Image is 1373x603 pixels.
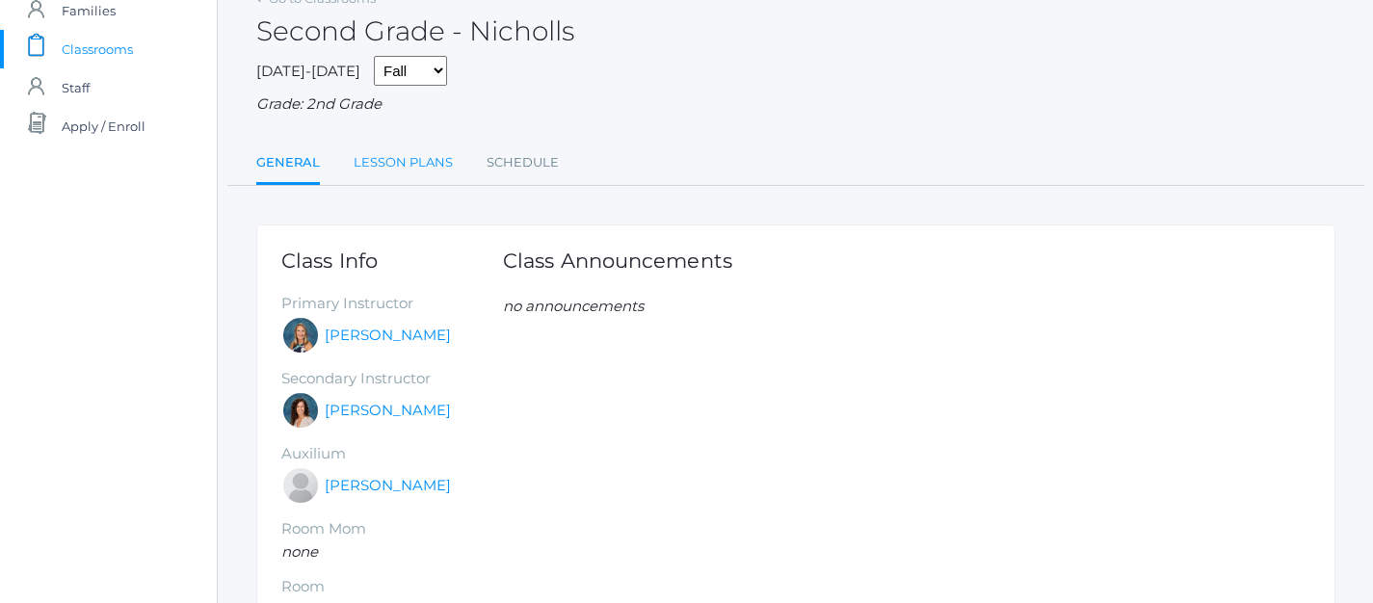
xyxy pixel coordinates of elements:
[281,446,503,462] h5: Auxilium
[503,297,644,315] em: no announcements
[62,30,133,68] span: Classrooms
[256,62,360,80] span: [DATE]-[DATE]
[487,144,559,182] a: Schedule
[354,144,453,182] a: Lesson Plans
[325,400,451,422] a: [PERSON_NAME]
[256,93,1335,116] div: Grade: 2nd Grade
[62,68,90,107] span: Staff
[281,542,318,561] em: none
[281,296,503,312] h5: Primary Instructor
[256,144,320,185] a: General
[281,371,503,387] h5: Secondary Instructor
[281,521,503,537] h5: Room Mom
[325,325,451,347] a: [PERSON_NAME]
[256,16,574,46] h2: Second Grade - Nicholls
[281,249,503,272] h1: Class Info
[503,249,732,272] h1: Class Announcements
[325,475,451,497] a: [PERSON_NAME]
[281,316,320,354] div: Courtney Nicholls
[62,107,145,145] span: Apply / Enroll
[281,391,320,430] div: Cari Burke
[281,466,320,505] div: Sarah Armstrong
[281,579,503,595] h5: Room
